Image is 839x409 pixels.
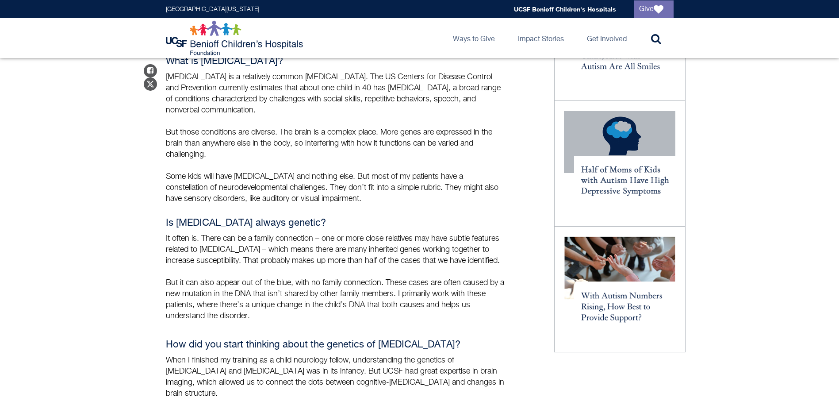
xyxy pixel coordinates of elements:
[166,218,506,229] h4: Is [MEDICAL_DATA] always genetic?
[166,340,506,351] h4: How did you start thinking about the genetics of [MEDICAL_DATA]?
[559,105,681,218] img: Half of moms of kids with autism have high depressive symptoms
[166,72,506,116] p: [MEDICAL_DATA] is a relatively common [MEDICAL_DATA]. The US Centers for Disease Control and Prev...
[634,0,674,18] a: Give
[166,56,506,67] h4: What is [MEDICAL_DATA]?
[166,6,259,12] a: [GEOGRAPHIC_DATA][US_STATE]
[166,233,506,266] p: It often is. There can be a family connection – one or more close relatives may have subtle featu...
[166,20,305,56] img: Logo for UCSF Benioff Children's Hospitals Foundation
[166,127,506,160] p: But those conditions are diverse. The brain is a complex place. More genes are expressed in the b...
[559,231,681,344] img: With Autism Numbers Rising, How Best to Provide Support?
[166,171,506,204] p: Some kids will have [MEDICAL_DATA] and nothing else. But most of my patients have a constellation...
[446,18,502,58] a: Ways to Give
[166,278,506,322] p: But it can also appear out of the blue, with no family connection. These cases are often caused b...
[166,355,506,399] p: When I finished my training as a child neurology fellow, understanding the genetics of [MEDICAL_D...
[514,5,616,13] a: UCSF Benioff Children's Hospitals
[580,18,634,58] a: Get Involved
[511,18,571,58] a: Impact Stories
